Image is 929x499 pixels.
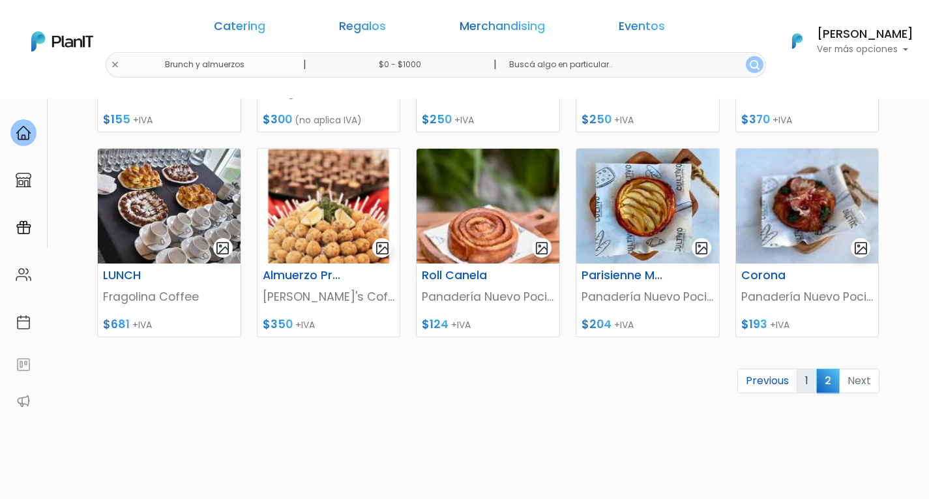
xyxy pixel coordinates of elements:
[741,316,767,332] span: $193
[783,27,812,55] img: PlanIt Logo
[454,113,474,127] span: +IVA
[255,269,353,282] h6: Almuerzo Prácticos
[133,113,153,127] span: +IVA
[31,31,93,52] img: PlanIt Logo
[741,112,770,127] span: $370
[257,148,401,337] a: gallery-light Almuerzo Prácticos [PERSON_NAME]'s Coffee $350 +IVA
[95,269,194,282] h6: LUNCH
[422,316,449,332] span: $124
[98,149,241,264] img: thumb_WhatsApp_Image_2025-03-27_at_15.38.13.jpeg
[16,125,31,141] img: home-e721727adea9d79c4d83392d1f703f7f8bce08238fde08b1acbfd93340b81755.svg
[263,112,292,127] span: $300
[417,149,559,264] img: thumb_WhatsApp_Image_2025-07-17_at_17.30.21__1_.jpeg
[736,149,879,264] img: thumb_WhatsApp_Image_2025-07-17_at_17.31.20__1_.jpeg
[535,241,550,256] img: gallery-light
[416,148,560,337] a: gallery-light Roll Canela Panadería Nuevo Pocitos $124 +IVA
[733,269,832,282] h6: Corona
[451,318,471,331] span: +IVA
[750,60,759,70] img: search_button-432b6d5273f82d61273b3651a40e1bd1b912527efae98b1b7a1b2c0702e16a8d.svg
[582,316,612,332] span: $204
[295,113,362,127] span: (no aplica IVA)
[582,112,612,127] span: $250
[16,314,31,330] img: calendar-87d922413cdce8b2cf7b7f5f62616a5cf9e4887200fb71536465627b3292af00.svg
[576,148,720,337] a: gallery-light Parisienne Manzana Panadería Nuevo Pocitos $204 +IVA
[303,57,306,72] p: |
[67,12,188,38] div: ¿Necesitás ayuda?
[295,318,315,331] span: +IVA
[816,369,840,393] span: 2
[422,288,554,305] p: Panadería Nuevo Pocitos
[853,241,868,256] img: gallery-light
[422,112,452,127] span: $250
[735,148,879,337] a: gallery-light Corona Panadería Nuevo Pocitos $193 +IVA
[103,316,130,332] span: $681
[499,52,765,78] input: Buscá algo en particular..
[103,112,130,127] span: $155
[494,57,497,72] p: |
[263,316,293,332] span: $350
[414,269,512,282] h6: Roll Canela
[619,21,665,37] a: Eventos
[775,24,913,58] button: PlanIt Logo [PERSON_NAME] Ver más opciones
[339,21,386,37] a: Regalos
[737,369,797,393] a: Previous
[214,21,265,37] a: Catering
[111,61,119,69] img: close-6986928ebcb1d6c9903e3b54e860dbc4d054630f23adef3a32610726dff6a82b.svg
[770,318,789,331] span: +IVA
[694,241,709,256] img: gallery-light
[97,148,241,337] a: gallery-light LUNCH Fragolina Coffee $681 +IVA
[16,220,31,235] img: campaigns-02234683943229c281be62815700db0a1741e53638e28bf9629b52c665b00959.svg
[16,172,31,188] img: marketplace-4ceaa7011d94191e9ded77b95e3339b90024bf715f7c57f8cf31f2d8c509eaba.svg
[614,113,634,127] span: +IVA
[132,318,152,331] span: +IVA
[258,149,400,264] img: thumb_thumb_Dise%C3%B1o_sin_t%C3%ADtulo_-_2025-01-21T123124.833.png
[817,45,913,54] p: Ver más opciones
[741,288,874,305] p: Panadería Nuevo Pocitos
[16,357,31,372] img: feedback-78b5a0c8f98aac82b08bfc38622c3050aee476f2c9584af64705fc4e61158814.svg
[103,288,235,305] p: Fragolina Coffee
[215,241,230,256] img: gallery-light
[375,241,390,256] img: gallery-light
[263,288,395,305] p: [PERSON_NAME]'s Coffee
[16,267,31,282] img: people-662611757002400ad9ed0e3c099ab2801c6687ba6c219adb57efc949bc21e19d.svg
[797,369,817,393] a: 1
[16,393,31,409] img: partners-52edf745621dab592f3b2c58e3bca9d71375a7ef29c3b500c9f145b62cc070d4.svg
[582,288,714,305] p: Panadería Nuevo Pocitos
[460,21,545,37] a: Merchandising
[817,29,913,40] h6: [PERSON_NAME]
[576,149,719,264] img: thumb_WhatsApp_Image_2025-07-17_at_17.30.52__1_.jpeg
[614,318,634,331] span: +IVA
[574,269,672,282] h6: Parisienne Manzana
[773,113,792,127] span: +IVA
